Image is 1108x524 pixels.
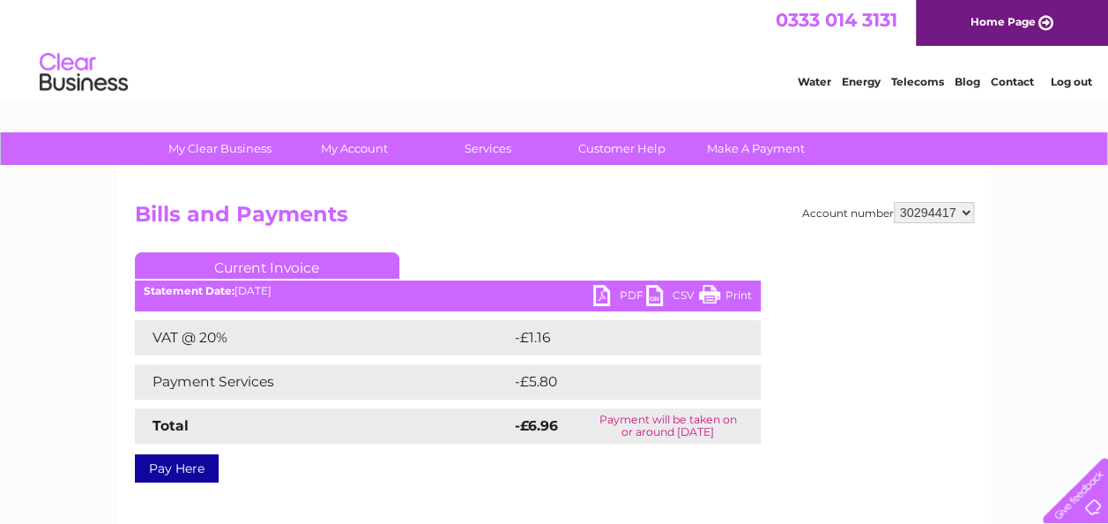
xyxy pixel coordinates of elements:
[281,132,427,165] a: My Account
[798,75,831,88] a: Water
[144,284,234,297] b: Statement Date:
[135,285,761,297] div: [DATE]
[135,252,399,279] a: Current Invoice
[135,202,974,236] h2: Bills and Payments
[135,320,510,356] td: VAT @ 20%
[683,132,829,165] a: Make A Payment
[646,285,699,311] a: CSV
[549,132,695,165] a: Customer Help
[510,364,724,400] td: -£5.80
[135,454,219,483] a: Pay Here
[39,46,129,100] img: logo.png
[842,75,881,88] a: Energy
[593,285,646,311] a: PDF
[576,408,761,444] td: Payment will be taken on or around [DATE]
[147,132,293,165] a: My Clear Business
[891,75,944,88] a: Telecoms
[152,417,189,434] strong: Total
[510,320,719,356] td: -£1.16
[135,364,510,400] td: Payment Services
[515,417,558,434] strong: -£6.96
[955,75,980,88] a: Blog
[699,285,752,311] a: Print
[138,10,971,86] div: Clear Business is a trading name of Verastar Limited (registered in [GEOGRAPHIC_DATA] No. 3667643...
[415,132,561,165] a: Services
[776,9,897,31] a: 0333 014 3131
[991,75,1034,88] a: Contact
[1050,75,1091,88] a: Log out
[802,202,974,223] div: Account number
